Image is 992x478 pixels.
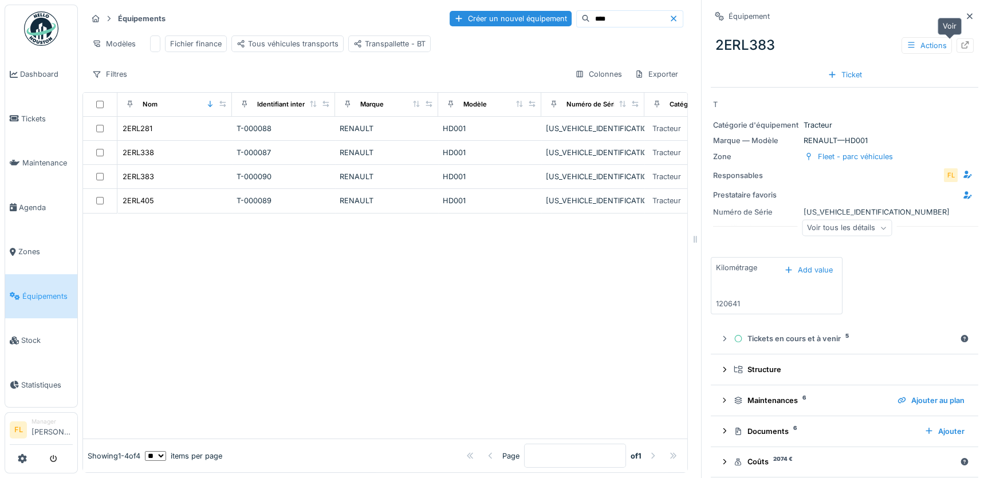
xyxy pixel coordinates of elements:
div: T-000090 [237,171,330,182]
div: Tracteur [652,195,681,206]
div: T-000087 [237,147,330,158]
div: Zone [713,151,799,162]
strong: Équipements [113,13,170,24]
div: [US_VEHICLE_IDENTIFICATION_NUMBER] [546,171,640,182]
div: RENAULT [340,171,434,182]
strong: of 1 [631,451,641,461]
div: items per page [145,451,222,461]
div: RENAULT [340,123,434,134]
summary: Documents6Ajouter [715,421,974,442]
div: Créer un nouvel équipement [450,11,572,26]
div: RENAULT [340,147,434,158]
div: RENAULT [340,195,434,206]
summary: Tickets en cours et à venir5 [715,328,974,349]
div: HD001 [443,123,537,134]
summary: Coûts2074 € [715,452,974,473]
div: FL [943,167,959,183]
div: Identifiant interne [257,100,313,109]
div: 2ERL281 [123,123,152,134]
div: [US_VEHICLE_IDENTIFICATION_NUMBER] [546,147,640,158]
div: Voir tous les détails [802,220,892,236]
span: Stock [21,335,73,346]
div: Manager [32,417,73,426]
div: HD001 [443,195,537,206]
div: Showing 1 - 4 of 4 [88,451,140,461]
a: Stock [5,318,77,363]
div: Équipement [729,11,770,22]
div: Ajouter au plan [893,393,969,408]
div: Transpallette - BT [353,38,426,49]
span: Statistiques [21,380,73,390]
div: Colonnes [570,66,627,82]
div: Coûts [734,456,955,467]
div: T-000089 [237,195,330,206]
div: Marque [360,100,384,109]
div: Ticket [823,67,867,82]
div: Documents [734,426,915,437]
li: FL [10,421,27,439]
div: RENAULT — HD001 [713,135,976,146]
a: Maintenance [5,141,77,185]
a: Zones [5,230,77,274]
summary: Structure [715,359,974,380]
div: Kilométrage [716,262,757,273]
img: Badge_color-CXgf-gQk.svg [24,11,58,46]
div: Fleet - parc véhicules [818,151,893,162]
a: Tickets [5,97,77,141]
span: Dashboard [20,69,73,80]
div: Tickets en cours et à venir [734,333,955,344]
div: Tous véhicules transports [237,38,338,49]
div: Tracteur [652,171,681,182]
div: Exporter [629,66,683,82]
div: 2ERL383 [123,171,154,182]
div: Tracteur [713,120,976,131]
a: FL Manager[PERSON_NAME] [10,417,73,445]
span: Zones [18,246,73,257]
div: Marque — Modèle [713,135,799,146]
div: Prestataire favoris [713,189,799,200]
div: T [713,99,976,110]
div: Responsables [713,170,799,181]
li: [PERSON_NAME] [32,417,73,442]
div: 2ERL383 [711,30,978,60]
div: Filtres [87,66,132,82]
div: Catégories d'équipement [670,100,749,109]
div: [US_VEHICLE_IDENTIFICATION_NUMBER] [713,207,976,218]
div: HD001 [443,171,537,182]
span: Agenda [19,202,73,213]
div: Structure [734,364,965,375]
div: [US_VEHICLE_IDENTIFICATION_NUMBER] [546,123,640,134]
div: Actions [902,37,952,54]
div: 2ERL338 [123,147,154,158]
div: Maintenances [734,395,888,406]
div: Modèle [463,100,487,109]
div: Catégorie d'équipement [713,120,799,131]
summary: Maintenances6Ajouter au plan [715,390,974,411]
div: Fichier finance [170,38,222,49]
a: Agenda [5,185,77,230]
div: Modèles [87,35,141,52]
div: Tracteur [652,123,681,134]
div: Tracteur [652,147,681,158]
a: Équipements [5,274,77,319]
div: Voir [938,18,962,34]
span: Maintenance [22,157,73,168]
div: Add value [780,262,837,278]
div: Numéro de Série [713,207,799,218]
div: [US_VEHICLE_IDENTIFICATION_NUMBER] [546,195,640,206]
div: HD001 [443,147,537,158]
span: Équipements [22,291,73,302]
div: 120641 [716,298,740,309]
div: Ajouter [920,424,969,439]
div: 2ERL405 [123,195,154,206]
a: Dashboard [5,52,77,97]
div: Nom [143,100,158,109]
div: T-000088 [237,123,330,134]
span: Tickets [21,113,73,124]
div: Numéro de Série [566,100,619,109]
div: Page [502,451,519,461]
a: Statistiques [5,363,77,408]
